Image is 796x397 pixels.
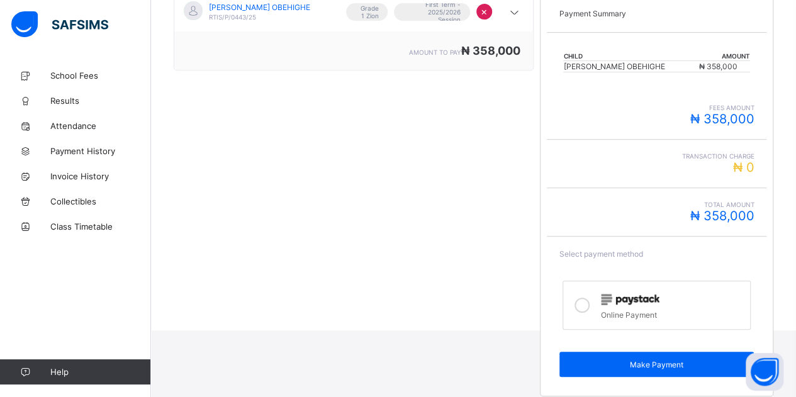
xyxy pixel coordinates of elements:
[50,146,151,156] span: Payment History
[601,294,659,305] img: paystack.0b99254114f7d5403c0525f3550acd03.svg
[563,52,698,61] th: Child
[50,121,151,131] span: Attendance
[698,62,737,71] span: ₦ 358,000
[50,196,151,206] span: Collectibles
[209,3,310,12] span: [PERSON_NAME] OBEHIGHE
[209,13,256,21] span: RTIS/P/0443/25
[690,208,754,223] span: ₦ 358,000
[690,111,754,126] span: ₦ 358,000
[559,9,754,18] p: Payment Summary
[559,249,643,259] span: Select payment method
[559,201,754,208] span: Total Amount
[50,171,151,181] span: Invoice History
[50,221,151,232] span: Class Timetable
[403,1,460,23] span: First Term - 2025/2026 Session
[601,307,744,320] div: Online Payment
[746,353,783,391] button: Open asap
[409,48,461,56] span: amount to pay
[11,11,108,38] img: safsims
[732,160,754,175] span: ₦ 0
[569,360,745,369] span: Make Payment
[563,61,698,72] td: [PERSON_NAME] OBEHIGHE
[507,6,522,19] i: arrow
[461,44,520,57] span: ₦ 358,000
[559,104,754,111] span: fees amount
[698,52,750,61] th: Amount
[50,367,150,377] span: Help
[559,152,754,160] span: Transaction charge
[356,4,378,20] span: Grade 1 Zion
[50,96,151,106] span: Results
[481,5,488,18] span: ×
[50,70,151,81] span: School Fees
